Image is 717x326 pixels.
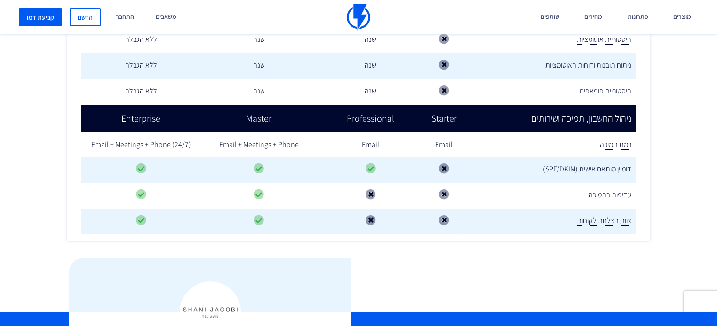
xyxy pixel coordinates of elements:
[81,53,201,79] td: ללא הגבלה
[317,79,425,105] td: שנה
[463,105,636,132] td: ניהול החשבון, תמיכה ושירותים
[19,8,62,26] a: קביעת דמו
[201,105,317,132] td: Master
[317,53,425,79] td: שנה
[201,132,317,157] td: Email + Meetings + Phone
[201,27,317,53] td: שנה
[70,8,101,26] a: הרשם
[81,105,201,132] td: Enterprise
[580,86,631,96] span: היסטוריית פופאפים
[81,79,201,105] td: ללא הגבלה
[589,190,631,200] span: עדיפות בתמיכה
[425,105,463,132] td: Starter
[425,132,463,157] td: Email
[577,34,631,45] span: היסטוריית אוטומציות
[81,132,201,157] td: Email + Meetings + Phone (24/7)
[317,27,425,53] td: שנה
[543,164,631,174] span: דומיין מותאם אישית (SPF/DKIM)
[545,60,631,70] span: ניתוח תובנות ודוחות האוטומציות
[81,27,201,53] td: ללא הגבלה
[201,53,317,79] td: שנה
[577,216,631,226] span: צוות הצלחת לקוחות
[317,105,425,132] td: Professional
[201,79,317,105] td: שנה
[317,132,425,157] td: Email
[600,140,631,150] span: רמת תמיכה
